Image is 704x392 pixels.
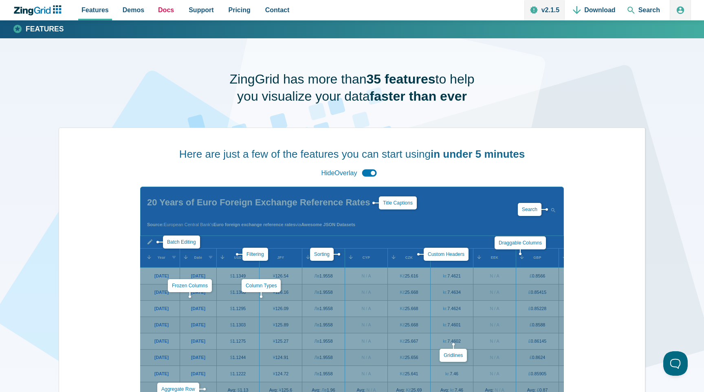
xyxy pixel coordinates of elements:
h1: ZingGrid has more than to help you visualize your data [220,71,484,105]
a: Frozen Columns [172,283,208,288]
span: Support [189,4,213,15]
a: Draggable Columns [499,240,542,246]
span: Features [81,4,109,15]
iframe: Help Scout Beacon - Open [663,351,688,376]
span: Docs [158,4,174,15]
a: Custom Headers [428,251,464,257]
a: Search [522,207,537,212]
h2: Here are just a few of the features you can start using [66,148,638,161]
a: Batch Editing [167,239,196,245]
strong: Features [26,26,64,33]
span: Demos [123,4,144,15]
a: Column Types [246,283,277,288]
a: Aggregate Row [161,386,195,392]
a: Title Captions [383,200,413,206]
strong: faster than ever [370,89,467,104]
span: Contact [265,4,290,15]
strong: in under 5 minutes [431,148,525,160]
a: Filtering [246,251,264,257]
strong: 35 features [367,72,436,86]
a: Sorting [314,251,330,257]
span: Pricing [229,4,251,15]
a: Gridlines [444,352,463,358]
a: ZingChart Logo. Click to return to the homepage [13,5,66,15]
